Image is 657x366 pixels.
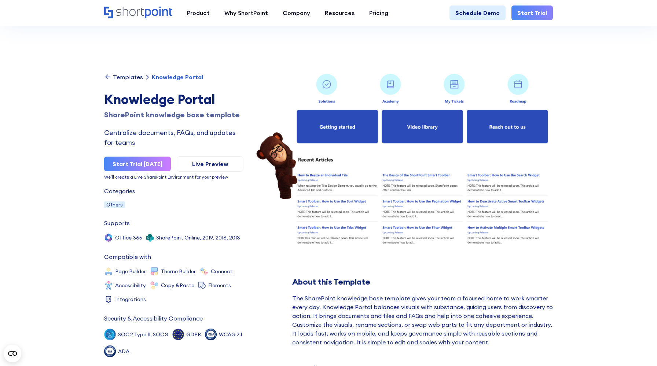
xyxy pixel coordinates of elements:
[104,254,151,260] div: Compatible with
[186,332,201,337] div: GDPR
[283,8,310,17] div: Company
[118,349,129,354] div: ADA
[104,201,125,208] div: Others
[104,220,130,226] div: Supports
[325,8,355,17] div: Resources
[152,74,203,80] div: Knowledge Portal
[525,281,657,366] iframe: Chat Widget
[292,277,553,286] div: About this Template
[104,175,243,179] div: We’ll create a Live SharePoint Environment for your preview
[104,329,116,340] img: soc 2
[4,345,21,362] button: Open CMP widget
[115,283,146,288] div: Accessibility
[177,156,243,172] a: Live Preview
[161,283,194,288] div: Copy &Paste
[115,269,146,274] div: Page Builder
[104,315,203,321] div: Security & Accessibility Compliance
[115,235,142,240] div: Office 365
[115,297,146,302] div: Integrations
[104,128,243,147] div: Centralize documents, FAQs, and updates for teams
[224,8,268,17] div: Why ShortPoint
[104,89,243,109] div: Knowledge Portal
[104,109,243,120] div: SharePoint knowledge base template
[156,235,240,240] div: SharePoint Online, 2019, 2016, 2013
[449,6,506,20] a: Schedule Demo
[219,332,242,337] div: WCAG 2.1
[180,6,217,20] a: Product
[161,269,196,274] div: Theme Builder
[275,6,318,20] a: Company
[208,283,231,288] div: Elements
[217,6,275,20] a: Why ShortPoint
[113,74,143,80] div: Templates
[318,6,362,20] a: Resources
[118,332,168,337] div: SOC 2 Type II, SOC 3
[104,188,135,194] div: Categories
[211,269,232,274] div: Connect
[104,157,171,171] a: Start Trial [DATE]
[292,294,553,347] div: The SharePoint knowledge base template gives your team a focused home to work smarter every day. ...
[362,6,396,20] a: Pricing
[104,7,172,19] a: Home
[187,8,210,17] div: Product
[369,8,388,17] div: Pricing
[104,73,143,81] a: Templates
[511,6,553,20] a: Start Trial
